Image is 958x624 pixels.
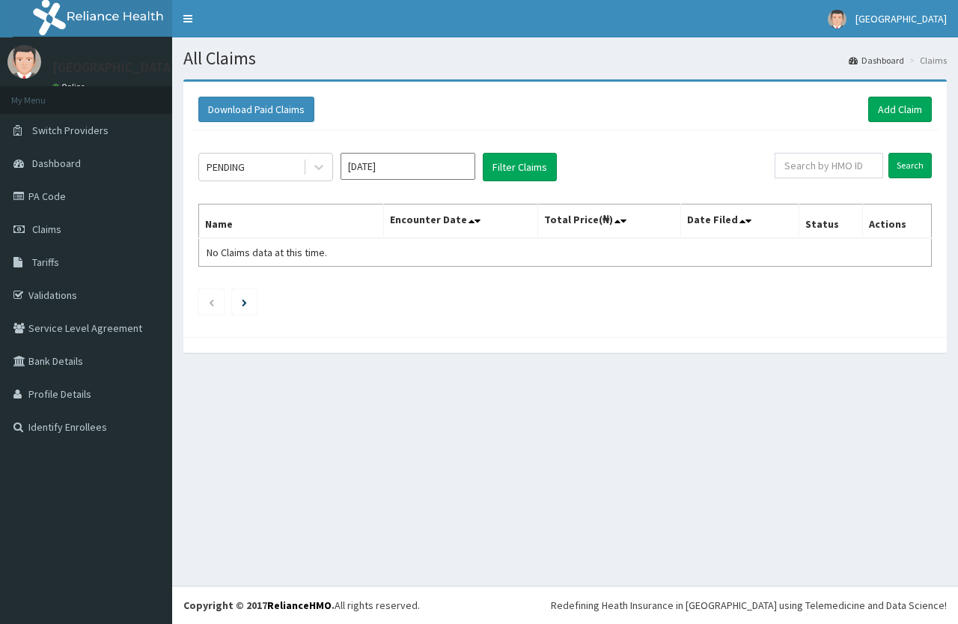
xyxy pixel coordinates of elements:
span: Claims [32,222,61,236]
button: Filter Claims [483,153,557,181]
h1: All Claims [183,49,947,68]
a: Add Claim [868,97,932,122]
th: Encounter Date [383,205,537,239]
a: Previous page [208,295,215,309]
input: Search [888,153,932,178]
strong: Copyright © 2017 . [183,599,335,612]
a: Online [52,82,88,92]
img: User Image [7,45,41,79]
span: Tariffs [32,255,59,269]
th: Actions [862,205,931,239]
th: Date Filed [680,205,799,239]
span: Dashboard [32,157,81,170]
a: RelianceHMO [267,599,332,612]
a: Dashboard [849,54,904,67]
input: Search by HMO ID [775,153,883,178]
input: Select Month and Year [341,153,475,180]
a: Next page [242,295,247,309]
span: [GEOGRAPHIC_DATA] [855,12,947,25]
footer: All rights reserved. [172,586,958,624]
th: Total Price(₦) [537,205,680,239]
img: User Image [828,10,846,28]
span: Switch Providers [32,124,109,137]
th: Status [799,205,862,239]
th: Name [199,205,384,239]
div: Redefining Heath Insurance in [GEOGRAPHIC_DATA] using Telemedicine and Data Science! [551,598,947,613]
span: No Claims data at this time. [207,246,327,259]
div: PENDING [207,160,245,175]
li: Claims [906,54,947,67]
p: [GEOGRAPHIC_DATA] [52,61,176,74]
button: Download Paid Claims [198,97,314,122]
